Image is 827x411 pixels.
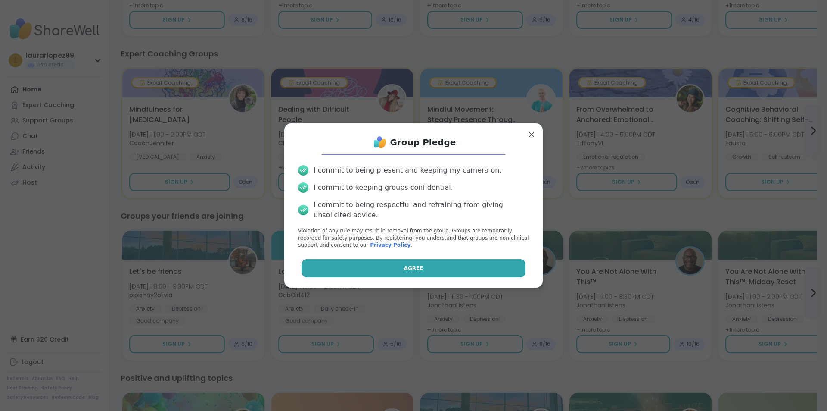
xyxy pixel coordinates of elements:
span: Agree [404,264,423,272]
div: I commit to being present and keeping my camera on. [314,165,501,176]
button: Agree [302,259,526,277]
img: ShareWell Logo [371,134,389,151]
a: Privacy Policy [370,242,410,248]
h1: Group Pledge [390,136,456,148]
p: Violation of any rule may result in removal from the group. Groups are temporarily recorded for s... [298,227,529,249]
div: I commit to keeping groups confidential. [314,182,453,193]
div: I commit to being respectful and refraining from giving unsolicited advice. [314,200,529,220]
